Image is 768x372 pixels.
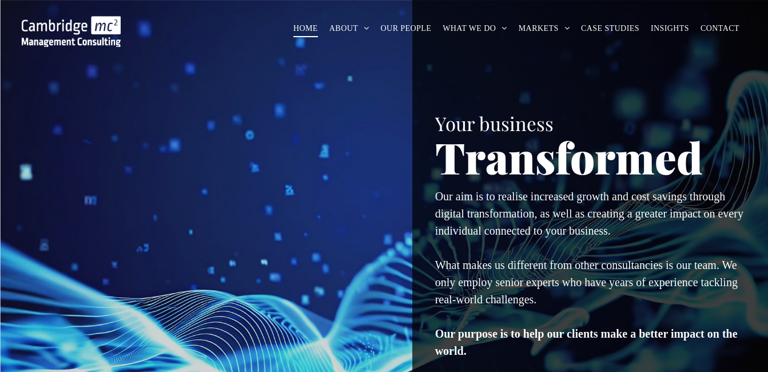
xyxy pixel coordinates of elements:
[22,16,121,47] img: Go to Homepage
[435,259,738,306] span: What makes us different from other consultancies is our team. We only employ senior experts who h...
[324,19,375,37] a: ABOUT
[375,19,437,37] a: OUR PEOPLE
[435,327,738,357] strong: Our purpose is to help our clients make a better impact on the world.
[435,128,703,185] span: Transformed
[695,19,745,37] a: CONTACT
[437,19,513,37] a: WHAT WE DO
[513,19,575,37] a: MARKETS
[435,190,743,237] span: Our aim is to realise increased growth and cost savings through digital transformation, as well a...
[435,110,554,136] span: Your business
[645,19,695,37] a: INSIGHTS
[288,19,324,37] a: HOME
[575,19,645,37] a: CASE STUDIES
